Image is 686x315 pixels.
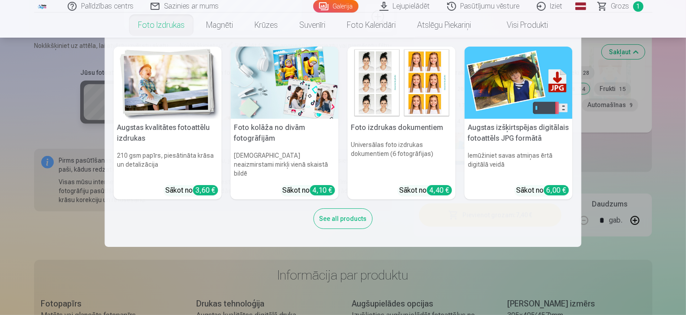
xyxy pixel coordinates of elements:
[400,185,452,196] div: Sākot no
[193,185,218,195] div: 3,60 €
[465,119,573,147] h5: Augstas izšķirtspējas digitālais fotoattēls JPG formātā
[465,147,573,181] h6: Iemūžiniet savas atmiņas ērtā digitālā veidā
[231,147,339,181] h6: [DEMOGRAPHIC_DATA] neaizmirstami mirkļi vienā skaistā bildē
[195,13,244,38] a: Magnēti
[314,208,373,229] div: See all products
[348,47,456,119] img: Foto izdrukas dokumentiem
[127,13,195,38] a: Foto izdrukas
[114,119,222,147] h5: Augstas kvalitātes fotoattēlu izdrukas
[114,147,222,181] h6: 210 gsm papīrs, piesātināta krāsa un detalizācija
[348,47,456,199] a: Foto izdrukas dokumentiemFoto izdrukas dokumentiemUniversālas foto izdrukas dokumentiem (6 fotogr...
[244,13,289,38] a: Krūzes
[231,47,339,199] a: Foto kolāža no divām fotogrāfijāmFoto kolāža no divām fotogrāfijām[DEMOGRAPHIC_DATA] neaizmirstam...
[114,47,222,199] a: Augstas kvalitātes fotoattēlu izdrukasAugstas kvalitātes fotoattēlu izdrukas210 gsm papīrs, piesā...
[544,185,569,195] div: 6,00 €
[166,185,218,196] div: Sākot no
[314,213,373,223] a: See all products
[283,185,335,196] div: Sākot no
[348,119,456,137] h5: Foto izdrukas dokumentiem
[348,137,456,181] h6: Universālas foto izdrukas dokumentiem (6 fotogrāfijas)
[633,1,643,12] span: 1
[336,13,406,38] a: Foto kalendāri
[611,1,630,12] span: Grozs
[517,185,569,196] div: Sākot no
[231,119,339,147] h5: Foto kolāža no divām fotogrāfijām
[482,13,559,38] a: Visi produkti
[310,185,335,195] div: 4,10 €
[289,13,336,38] a: Suvenīri
[38,4,47,9] img: /fa1
[465,47,573,119] img: Augstas izšķirtspējas digitālais fotoattēls JPG formātā
[427,185,452,195] div: 4,40 €
[231,47,339,119] img: Foto kolāža no divām fotogrāfijām
[465,47,573,199] a: Augstas izšķirtspējas digitālais fotoattēls JPG formātāAugstas izšķirtspējas digitālais fotoattēl...
[406,13,482,38] a: Atslēgu piekariņi
[114,47,222,119] img: Augstas kvalitātes fotoattēlu izdrukas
